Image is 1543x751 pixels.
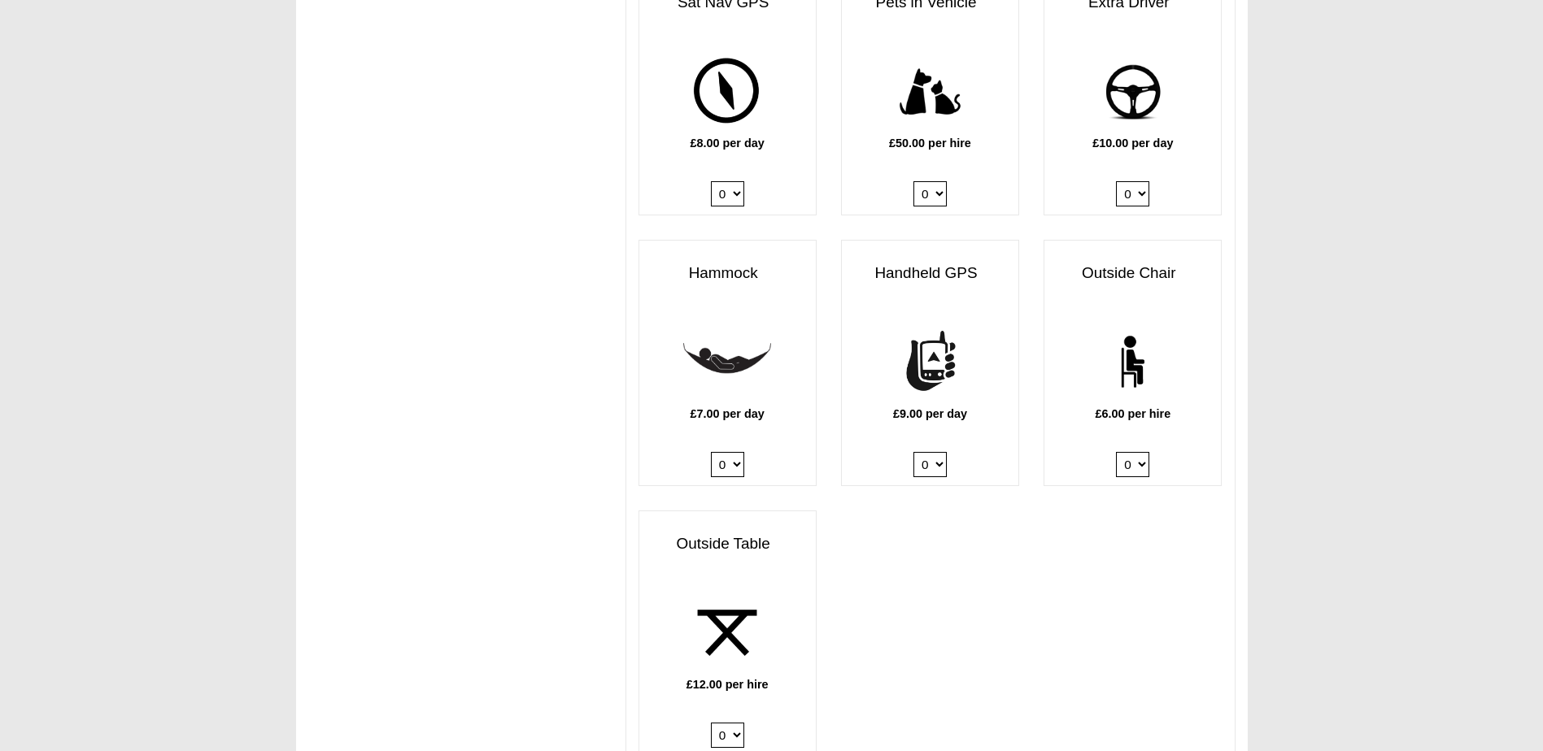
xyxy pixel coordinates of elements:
img: hammock.png [683,318,772,406]
h3: Hammock [639,257,816,290]
b: £12.00 per hire [687,678,769,691]
img: chair.png [1088,318,1177,406]
img: handheld-gps.png [886,318,974,406]
b: £50.00 per hire [889,137,971,150]
img: table.png [683,588,772,677]
img: gps.png [683,47,772,136]
b: £9.00 per day [893,407,967,420]
h3: Outside Chair [1044,257,1221,290]
h3: Handheld GPS [842,257,1018,290]
b: £6.00 per hire [1095,407,1170,420]
img: add-driver.png [1088,47,1177,136]
b: £7.00 per day [691,407,765,420]
b: £8.00 per day [691,137,765,150]
img: pets.png [886,47,974,136]
b: £10.00 per day [1092,137,1173,150]
h3: Outside Table [639,527,816,561]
